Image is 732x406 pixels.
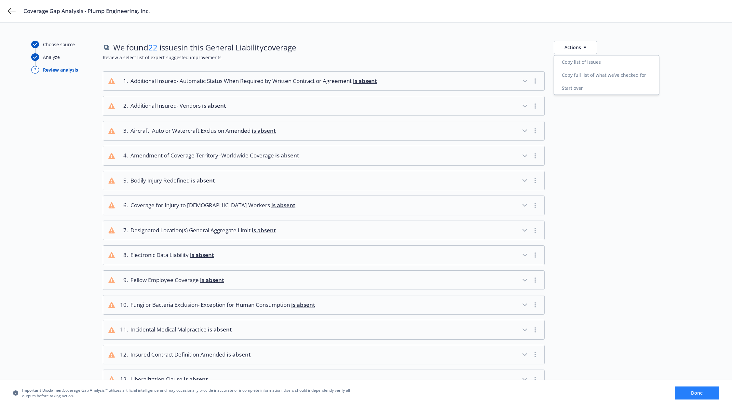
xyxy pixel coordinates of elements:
span: Electronic Data Liability [130,251,214,259]
div: 11 . [120,325,128,334]
button: 5.Bodily Injury Redefined is absent [103,171,544,190]
span: is absent [202,102,226,109]
a: Copy list of issues [554,56,659,69]
span: Bodily Injury Redefined [130,176,215,185]
div: 2 . [120,101,128,110]
a: Start over [554,82,659,95]
button: Actions [554,41,597,54]
span: Liberalization Clause [130,375,208,384]
div: 9 . [120,276,128,284]
button: Done [675,386,719,399]
div: 7 . [120,226,128,235]
div: Review analysis [43,66,78,73]
div: 8 . [120,251,128,259]
div: 5 . [120,176,128,185]
span: Incidental Medical Malpractice [130,325,232,334]
button: 1.Additional Insured- Automatic Status When Required by Written Contract or Agreement is absent [103,72,544,90]
button: 4.Amendment of Coverage Territory–Worldwide Coverage is absent [103,146,544,165]
span: Additional Insured- Vendors [130,101,226,110]
button: 9.Fellow Employee Coverage is absent [103,271,544,290]
button: 2.Additional Insured- Vendors is absent [103,96,544,115]
span: is absent [191,177,215,184]
span: is absent [252,127,276,134]
span: Coverage Gap Analysis™ utilizes artificial intelligence and may occasionally provide inaccurate o... [22,387,354,399]
div: 1 . [120,77,128,85]
span: Designated Location(s) General Aggregate Limit [130,226,276,235]
button: 10.Fungi or Bacteria Exclusion- Exception for Human Consumption is absent [103,295,544,314]
span: Insured Contract Definition Amended [130,350,251,359]
div: 4 . [120,151,128,160]
span: Coverage Gap Analysis - Plump Engineering, Inc. [23,7,150,15]
button: 11.Incidental Medical Malpractice is absent [103,320,544,339]
span: Aircraft, Auto or Watercraft Exclusion Amended [130,127,276,135]
div: 13 . [120,375,128,384]
div: 10 . [120,301,128,309]
span: is absent [353,77,377,85]
div: 3 [31,66,39,74]
button: 12.Insured Contract Definition Amended is absent [103,345,544,364]
div: Analyze [43,54,60,61]
button: 6.Coverage for Injury to [DEMOGRAPHIC_DATA] Workers is absent [103,196,544,215]
div: 6 . [120,201,128,210]
span: is absent [200,276,224,284]
span: Done [691,390,703,396]
span: Amendment of Coverage Territory–Worldwide Coverage [130,151,299,160]
a: Copy full list of what we’ve checked for [554,69,659,82]
span: is absent [190,251,214,259]
span: Additional Insured- Automatic Status When Required by Written Contract or Agreement [130,77,377,85]
span: is absent [208,326,232,333]
span: is absent [252,226,276,234]
span: Important Disclaimer: [22,387,63,393]
button: 8.Electronic Data Liability is absent [103,246,544,264]
div: 12 . [120,350,128,359]
span: is absent [184,375,208,383]
span: Review a select list of expert-suggested improvements [103,54,701,61]
span: 22 [148,42,157,53]
button: 13.Liberalization Clause is absent [103,370,544,389]
button: 7.Designated Location(s) General Aggregate Limit is absent [103,221,544,240]
span: is absent [291,301,315,308]
span: is absent [275,152,299,159]
span: is absent [271,201,295,209]
div: Choose source [43,41,75,48]
span: Fungi or Bacteria Exclusion- Exception for Human Consumption [130,301,315,309]
span: Fellow Employee Coverage [130,276,224,284]
span: is absent [227,351,251,358]
span: Coverage for Injury to [DEMOGRAPHIC_DATA] Workers [130,201,295,210]
button: 3.Aircraft, Auto or Watercraft Exclusion Amended is absent [103,121,544,140]
span: We found issues in this General Liability coverage [113,42,296,53]
div: 3 . [120,127,128,135]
